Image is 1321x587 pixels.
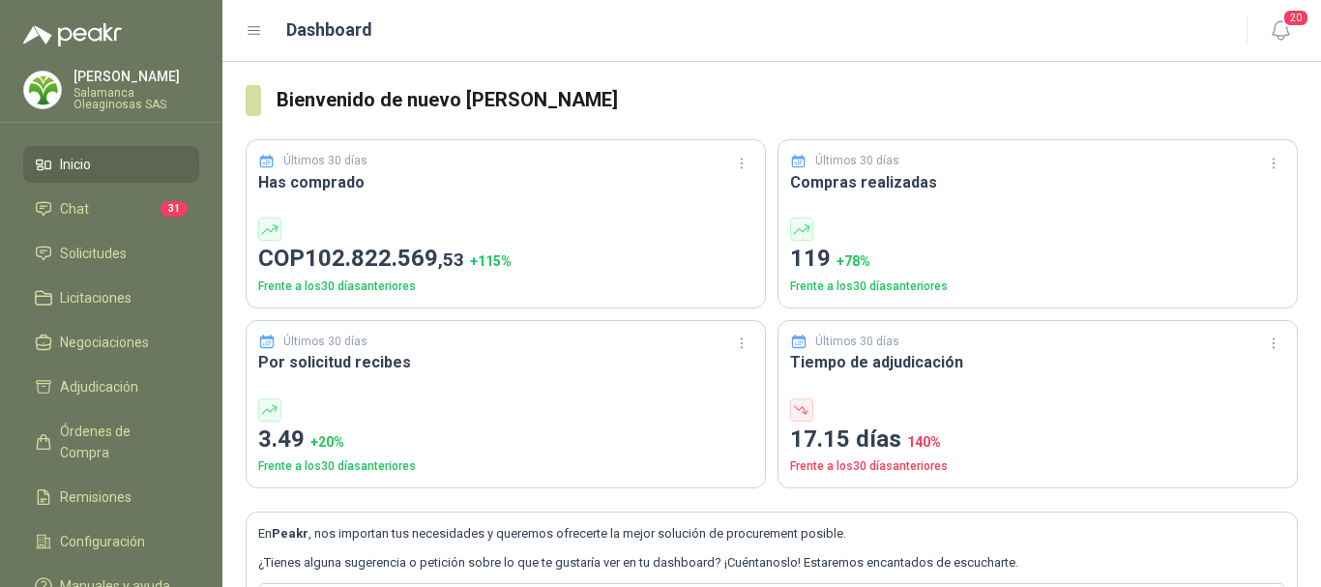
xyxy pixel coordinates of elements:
p: En , nos importan tus necesidades y queremos ofrecerte la mejor solución de procurement posible. [258,524,1285,543]
h3: Bienvenido de nuevo [PERSON_NAME] [277,85,1298,115]
a: Órdenes de Compra [23,413,199,471]
span: Configuración [60,531,145,552]
p: Últimos 30 días [815,152,899,170]
span: 31 [161,201,188,217]
span: Adjudicación [60,376,138,397]
p: Últimos 30 días [815,333,899,351]
img: Company Logo [24,72,61,108]
p: 17.15 días [790,422,1285,458]
span: Inicio [60,154,91,175]
span: Solicitudes [60,243,127,264]
p: Frente a los 30 días anteriores [790,278,1285,296]
a: Configuración [23,523,199,560]
span: + 20 % [310,434,344,450]
a: Negociaciones [23,324,199,361]
span: 20 [1282,9,1309,27]
p: COP [258,241,753,278]
p: [PERSON_NAME] [73,70,199,83]
p: 3.49 [258,422,753,458]
b: Peakr [272,526,308,541]
p: ¿Tienes alguna sugerencia o petición sobre lo que te gustaría ver en tu dashboard? ¡Cuéntanoslo! ... [258,553,1285,572]
img: Logo peakr [23,23,122,46]
p: Frente a los 30 días anteriores [258,457,753,476]
span: 140 % [907,434,941,450]
p: Frente a los 30 días anteriores [790,457,1285,476]
h3: Tiempo de adjudicación [790,350,1285,374]
h3: Has comprado [258,170,753,194]
span: Negociaciones [60,332,149,353]
a: Solicitudes [23,235,199,272]
span: ,53 [438,249,464,271]
a: Inicio [23,146,199,183]
p: Últimos 30 días [283,333,367,351]
p: 119 [790,241,1285,278]
span: Chat [60,198,89,220]
span: + 115 % [470,253,512,269]
span: 102.822.569 [305,245,464,272]
span: Órdenes de Compra [60,421,181,463]
h3: Por solicitud recibes [258,350,753,374]
p: Salamanca Oleaginosas SAS [73,87,199,110]
span: Remisiones [60,486,132,508]
h1: Dashboard [286,16,372,44]
a: Licitaciones [23,279,199,316]
a: Adjudicación [23,368,199,405]
span: Licitaciones [60,287,132,308]
a: Remisiones [23,479,199,515]
button: 20 [1263,14,1298,48]
p: Últimos 30 días [283,152,367,170]
h3: Compras realizadas [790,170,1285,194]
a: Chat31 [23,191,199,227]
p: Frente a los 30 días anteriores [258,278,753,296]
span: + 78 % [837,253,870,269]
